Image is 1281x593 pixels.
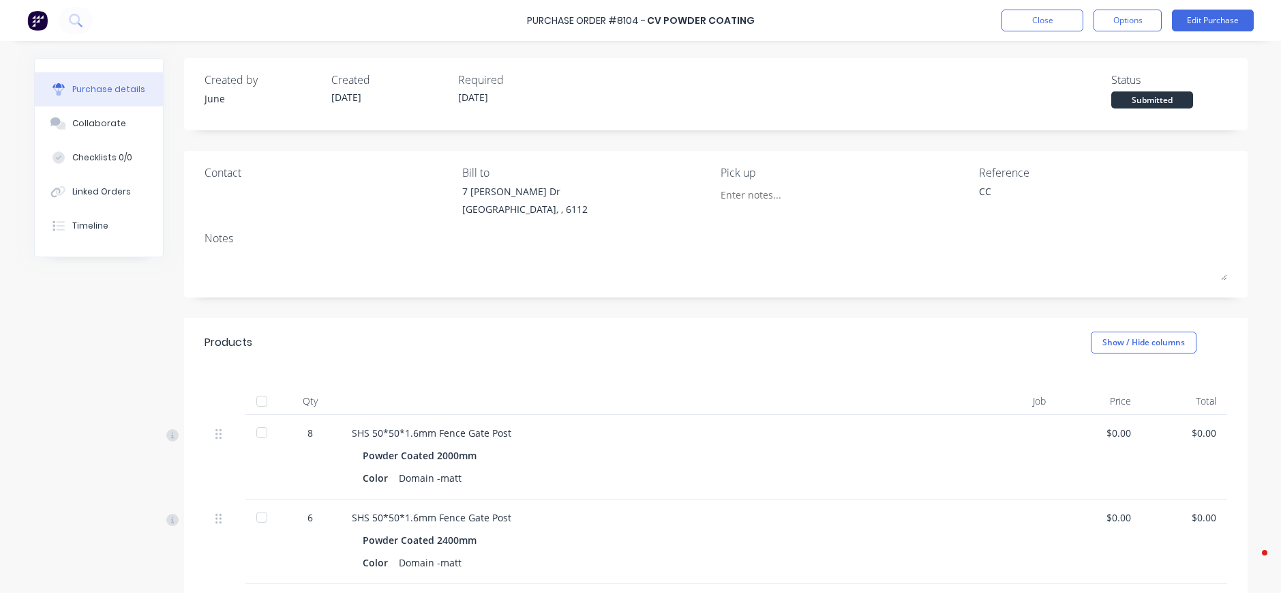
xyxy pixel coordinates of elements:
[647,14,755,28] div: CV Powder coating
[72,117,126,130] div: Collaborate
[1111,91,1193,109] div: Submitted
[1068,426,1131,440] div: $0.00
[462,202,588,216] div: [GEOGRAPHIC_DATA], , 6112
[1235,547,1267,579] iframe: Intercom live chat
[1153,510,1216,525] div: $0.00
[458,72,574,88] div: Required
[205,91,320,106] div: June
[205,334,252,351] div: Products
[979,184,1149,215] textarea: CC
[462,164,710,181] div: Bill to
[352,510,944,525] div: SHS 50*50*1.6mm Fence Gate Post
[399,553,462,573] div: Domain -matt
[35,175,163,209] button: Linked Orders
[1142,388,1227,415] div: Total
[290,510,330,525] div: 6
[1068,510,1131,525] div: $0.00
[721,184,845,205] input: Enter notes...
[979,164,1227,181] div: Reference
[72,220,108,232] div: Timeline
[399,468,462,488] div: Domain -matt
[1172,10,1254,31] button: Edit Purchase
[1001,10,1083,31] button: Close
[1153,426,1216,440] div: $0.00
[363,553,399,573] div: Color
[35,72,163,106] button: Purchase details
[462,184,588,199] div: 7 [PERSON_NAME] Dr
[35,141,163,175] button: Checklists 0/0
[1094,10,1162,31] button: Options
[721,164,969,181] div: Pick up
[363,530,482,550] div: Powder Coated 2400mm
[954,388,1057,415] div: Job
[72,83,145,96] div: Purchase details
[331,72,447,88] div: Created
[72,151,132,164] div: Checklists 0/0
[527,14,646,28] div: Purchase Order #8104 -
[363,468,399,488] div: Color
[205,72,320,88] div: Created by
[27,10,48,31] img: Factory
[1091,332,1196,353] button: Show / Hide columns
[35,209,163,243] button: Timeline
[352,426,944,440] div: SHS 50*50*1.6mm Fence Gate Post
[205,164,453,181] div: Contact
[72,186,131,198] div: Linked Orders
[363,446,482,465] div: Powder Coated 2000mm
[205,230,1227,246] div: Notes
[35,106,163,141] button: Collaborate
[1057,388,1142,415] div: Price
[280,388,341,415] div: Qty
[1111,72,1227,88] div: Status
[290,426,330,440] div: 8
